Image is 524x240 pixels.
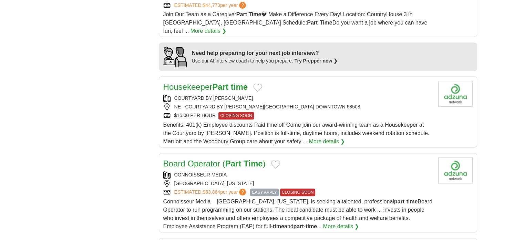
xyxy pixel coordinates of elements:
a: Try Prepper now ❯ [295,58,338,64]
a: More details ❯ [323,222,359,231]
strong: Part [212,82,228,92]
strong: Part [307,20,318,26]
div: COURTYARD BY [PERSON_NAME] [163,95,433,102]
span: ? [239,2,246,9]
strong: part [293,223,304,229]
a: Board Operator (Part Time) [163,159,266,168]
a: More details ❯ [309,137,345,146]
strong: time [273,223,284,229]
strong: Part [236,11,247,17]
div: CONNOISSEUR MEDIA [163,171,433,179]
span: EASY APPLY [250,189,278,196]
div: $15.00 PER HOUR [163,112,433,119]
strong: Time [248,11,261,17]
a: More details ❯ [191,27,227,35]
span: Benefits: 401(k) Employee discounts Paid time off Come join our award-winning team as a Housekeep... [163,122,430,144]
span: CLOSING SOON [218,112,254,119]
strong: Part [225,159,242,168]
span: ? [239,189,246,195]
button: Add to favorite jobs [271,160,280,169]
div: Need help preparing for your next job interview? [192,49,338,57]
a: ESTIMATED:$44,773per year? [174,2,248,9]
span: Connoisseur Media – [GEOGRAPHIC_DATA], [US_STATE], is seeking a talented, professional - Board Op... [163,199,432,229]
img: Company logo [438,157,473,183]
span: CLOSING SOON [280,189,316,196]
strong: part [394,199,404,204]
div: Use our AI interview coach to help you prepare. [192,57,338,65]
strong: time [406,199,418,204]
span: $44,773 [203,2,220,8]
button: Add to favorite jobs [253,84,262,92]
span: Join Our Team as a Caregiver � Make a Difference Every Day! Location: CountryHouse 3 in [GEOGRAPH... [163,11,428,34]
strong: time [231,82,248,92]
strong: Time [320,20,332,26]
div: [GEOGRAPHIC_DATA], [US_STATE] [163,180,433,187]
a: ESTIMATED:$53,864per year? [174,189,248,196]
a: HousekeeperPart time [163,82,248,92]
div: NE - COURTYARD BY [PERSON_NAME][GEOGRAPHIC_DATA] DOWNTOWN 68508 [163,103,433,111]
strong: Time [244,159,263,168]
img: Company logo [438,81,473,107]
span: $53,864 [203,189,220,195]
strong: time [306,223,317,229]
